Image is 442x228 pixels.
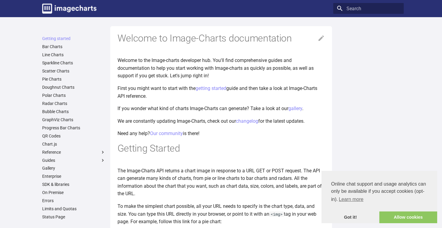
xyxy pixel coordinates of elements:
[118,167,325,198] p: The Image-Charts API returns a chart image in response to a URL GET or POST request. The API can ...
[42,198,105,203] a: Errors
[42,68,105,74] a: Scatter Charts
[42,4,96,14] img: logo
[331,180,428,204] span: Online chat support and usage analytics can only be available if you accept cookies (opt-in).
[338,195,364,204] a: learn more about cookies
[118,202,325,226] p: To make the simplest chart possible, all your URL needs to specify is the chart type, data, and s...
[269,211,284,217] code: <img>
[42,174,105,179] a: Enterprise
[42,214,105,220] a: Status Page
[40,1,99,16] a: Image-Charts documentation
[42,182,105,187] a: SDK & libraries
[118,105,325,112] p: If you wonder what kind of charts Image-Charts can generate? Take a look at our .
[42,149,105,155] label: Reference
[42,60,105,66] a: Sparkline Charts
[118,32,325,45] h1: Welcome to Image-Charts documentation
[42,76,105,82] a: Pie Charts
[42,206,105,211] a: Limits and Quotas
[379,211,437,223] a: allow cookies
[42,93,105,98] a: Polar Charts
[42,125,105,131] a: Progress Bar Charts
[42,109,105,114] a: Bubble Charts
[42,158,105,163] label: Guides
[42,85,105,90] a: Doughnut Charts
[333,3,404,14] input: Search
[150,131,183,136] a: Our community
[236,118,258,124] a: changelog
[321,171,437,223] div: cookieconsent
[321,211,379,223] a: dismiss cookie message
[42,190,105,195] a: On Premise
[288,106,302,111] a: gallery
[118,85,325,100] p: First you might want to start with the guide and then take a look at Image-Charts API reference.
[42,141,105,147] a: Chart.js
[118,142,325,155] h1: Getting Started
[42,52,105,57] a: Line Charts
[118,117,325,125] p: We are constantly updating Image-Charts, check out our for the latest updates.
[196,85,226,91] a: getting started
[42,36,105,41] a: Getting started
[42,101,105,106] a: Radar Charts
[42,44,105,49] a: Bar Charts
[118,57,325,80] p: Welcome to the Image-charts developer hub. You'll find comprehensive guides and documentation to ...
[42,165,105,171] a: Gallery
[42,117,105,122] a: GraphViz Charts
[42,133,105,139] a: QR Codes
[118,130,325,137] p: Need any help? is there!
